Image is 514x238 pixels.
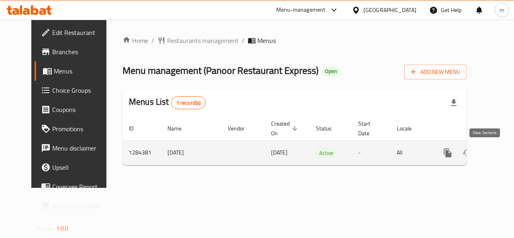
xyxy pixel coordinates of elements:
span: Grocery Checklist [52,201,111,211]
a: Home [122,36,148,45]
span: Branches [52,47,111,57]
li: / [151,36,154,45]
span: Menu management ( Panoor Restaurant Express ) [122,61,318,79]
span: Status [316,124,342,133]
span: ID [129,124,144,133]
a: Restaurants management [157,36,239,45]
span: Name [167,124,192,133]
span: [DATE] [271,147,288,158]
span: Created On [271,119,300,138]
span: Choice Groups [52,85,111,95]
span: Promotions [52,124,111,134]
td: All [390,140,432,165]
span: Version: [35,223,55,234]
button: more [438,143,457,163]
span: Menus [54,66,111,76]
a: Branches [35,42,117,61]
div: Export file [444,93,463,112]
span: Edit Restaurant [52,28,111,37]
a: Upsell [35,158,117,177]
a: Grocery Checklist [35,196,117,216]
nav: breadcrumb [122,36,467,45]
span: Menus [257,36,276,45]
li: / [242,36,245,45]
div: Menu-management [276,5,326,15]
span: Open [322,68,340,75]
span: 1 record(s) [171,99,206,107]
span: Active [316,148,337,158]
a: Edit Restaurant [35,23,117,42]
td: [DATE] [161,140,221,165]
span: Locale [397,124,422,133]
div: Open [322,67,340,76]
a: Promotions [35,119,117,138]
a: Choice Groups [35,81,117,100]
button: Add New Menu [404,65,467,79]
h2: Menus List [129,96,206,109]
span: Vendor [228,124,255,133]
a: Coverage Report [35,177,117,196]
a: Coupons [35,100,117,119]
div: [GEOGRAPHIC_DATA] [363,6,416,14]
span: m [500,6,504,14]
div: Total records count [171,96,206,109]
span: Restaurants management [167,36,239,45]
span: Menu disclaimer [52,143,111,153]
span: Coupons [52,105,111,114]
span: Start Date [358,119,381,138]
span: Add New Menu [411,67,460,77]
span: 1.0.0 [56,223,69,234]
span: Upsell [52,163,111,172]
td: 1284381 [122,140,161,165]
span: Coverage Report [52,182,111,191]
td: - [352,140,390,165]
a: Menus [35,61,117,81]
a: Menu disclaimer [35,138,117,158]
button: Change Status [457,143,477,163]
